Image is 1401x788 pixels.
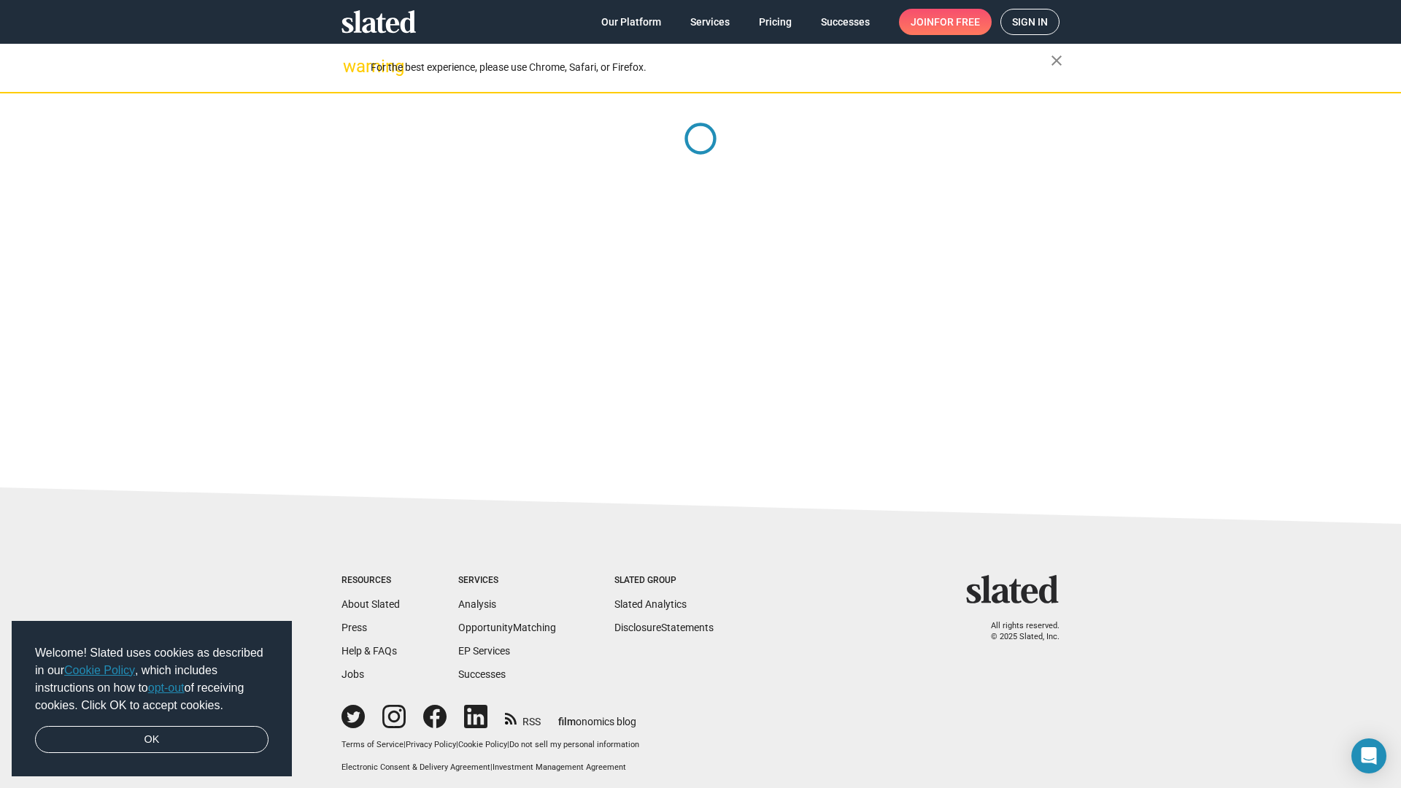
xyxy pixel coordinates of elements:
[35,644,269,714] span: Welcome! Slated uses cookies as described in our , which includes instructions on how to of recei...
[35,726,269,754] a: dismiss cookie message
[976,621,1060,642] p: All rights reserved. © 2025 Slated, Inc.
[458,598,496,610] a: Analysis
[458,740,507,749] a: Cookie Policy
[343,58,360,75] mat-icon: warning
[406,740,456,749] a: Privacy Policy
[341,575,400,587] div: Resources
[490,762,493,772] span: |
[1012,9,1048,34] span: Sign in
[690,9,730,35] span: Services
[899,9,992,35] a: Joinfor free
[759,9,792,35] span: Pricing
[148,681,185,694] a: opt-out
[614,598,687,610] a: Slated Analytics
[809,9,881,35] a: Successes
[679,9,741,35] a: Services
[458,645,510,657] a: EP Services
[1351,738,1386,773] div: Open Intercom Messenger
[821,9,870,35] span: Successes
[558,716,576,727] span: film
[341,645,397,657] a: Help & FAQs
[458,622,556,633] a: OpportunityMatching
[12,621,292,777] div: cookieconsent
[458,575,556,587] div: Services
[558,703,636,729] a: filmonomics blog
[341,622,367,633] a: Press
[341,668,364,680] a: Jobs
[614,622,714,633] a: DisclosureStatements
[1048,52,1065,69] mat-icon: close
[341,598,400,610] a: About Slated
[747,9,803,35] a: Pricing
[404,740,406,749] span: |
[590,9,673,35] a: Our Platform
[601,9,661,35] span: Our Platform
[934,9,980,35] span: for free
[341,762,490,772] a: Electronic Consent & Delivery Agreement
[505,706,541,729] a: RSS
[507,740,509,749] span: |
[458,668,506,680] a: Successes
[614,575,714,587] div: Slated Group
[1000,9,1060,35] a: Sign in
[509,740,639,751] button: Do not sell my personal information
[911,9,980,35] span: Join
[371,58,1051,77] div: For the best experience, please use Chrome, Safari, or Firefox.
[493,762,626,772] a: Investment Management Agreement
[456,740,458,749] span: |
[64,664,135,676] a: Cookie Policy
[341,740,404,749] a: Terms of Service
